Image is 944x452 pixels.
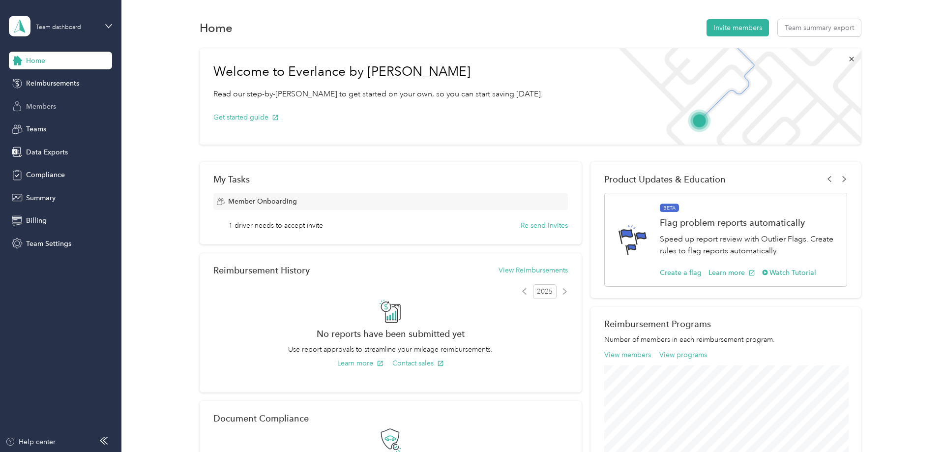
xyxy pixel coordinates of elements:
[26,78,79,89] span: Reimbursements
[762,268,817,278] button: Watch Tutorial
[213,265,310,275] h2: Reimbursement History
[659,350,707,360] button: View programs
[533,284,557,299] span: 2025
[5,437,56,447] button: Help center
[26,124,46,134] span: Teams
[26,101,56,112] span: Members
[26,193,56,203] span: Summary
[660,233,836,257] p: Speed up report review with Outlier Flags. Create rules to flag reports automatically.
[229,220,323,231] span: 1 driver needs to accept invite
[213,344,568,355] p: Use report approvals to streamline your mileage reimbursements.
[26,215,47,226] span: Billing
[604,350,651,360] button: View members
[660,217,836,228] h1: Flag problem reports automatically
[499,265,568,275] button: View Reimbursements
[213,88,543,100] p: Read our step-by-[PERSON_NAME] to get started on your own, so you can start saving [DATE].
[604,334,847,345] p: Number of members in each reimbursement program.
[213,64,543,80] h1: Welcome to Everlance by [PERSON_NAME]
[392,358,444,368] button: Contact sales
[200,23,233,33] h1: Home
[213,329,568,339] h2: No reports have been submitted yet
[36,25,81,30] div: Team dashboard
[708,268,755,278] button: Learn more
[26,170,65,180] span: Compliance
[660,268,702,278] button: Create a flag
[660,204,679,212] span: BETA
[26,56,45,66] span: Home
[609,48,861,145] img: Welcome to everlance
[889,397,944,452] iframe: Everlance-gr Chat Button Frame
[26,239,71,249] span: Team Settings
[604,319,847,329] h2: Reimbursement Programs
[213,112,279,122] button: Get started guide
[228,196,297,207] span: Member Onboarding
[707,19,769,36] button: Invite members
[521,220,568,231] button: Re-send invites
[604,174,726,184] span: Product Updates & Education
[26,147,68,157] span: Data Exports
[778,19,861,36] button: Team summary export
[213,413,309,423] h2: Document Compliance
[213,174,568,184] div: My Tasks
[337,358,383,368] button: Learn more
